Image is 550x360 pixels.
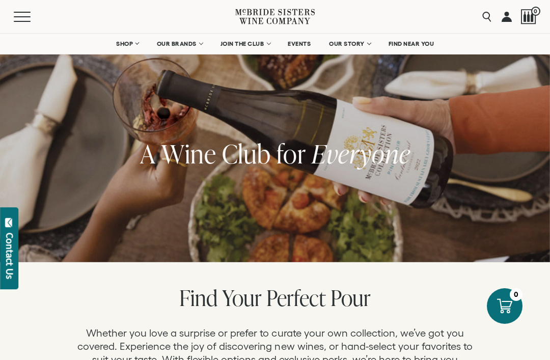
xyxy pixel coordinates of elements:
a: SHOP [109,34,145,54]
a: EVENTS [281,34,317,54]
span: OUR STORY [329,40,365,47]
span: SHOP [116,40,133,47]
div: Contact Us [5,233,15,279]
span: Wine [161,136,216,171]
span: EVENTS [288,40,311,47]
span: JOIN THE CLUB [221,40,264,47]
a: FIND NEAR YOU [382,34,441,54]
span: 0 [531,7,540,16]
span: Everyone [312,136,410,171]
a: JOIN THE CLUB [214,34,277,54]
span: for [277,136,306,171]
a: OUR STORY [322,34,377,54]
span: Find [179,283,217,313]
span: Perfect [266,283,326,313]
span: FIND NEAR YOU [389,40,434,47]
span: OUR BRANDS [157,40,197,47]
span: Your [222,283,262,313]
button: Mobile Menu Trigger [14,12,50,22]
span: Club [222,136,271,171]
span: Pour [331,283,371,313]
div: 0 [510,288,522,301]
span: A [140,136,156,171]
a: OUR BRANDS [150,34,209,54]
